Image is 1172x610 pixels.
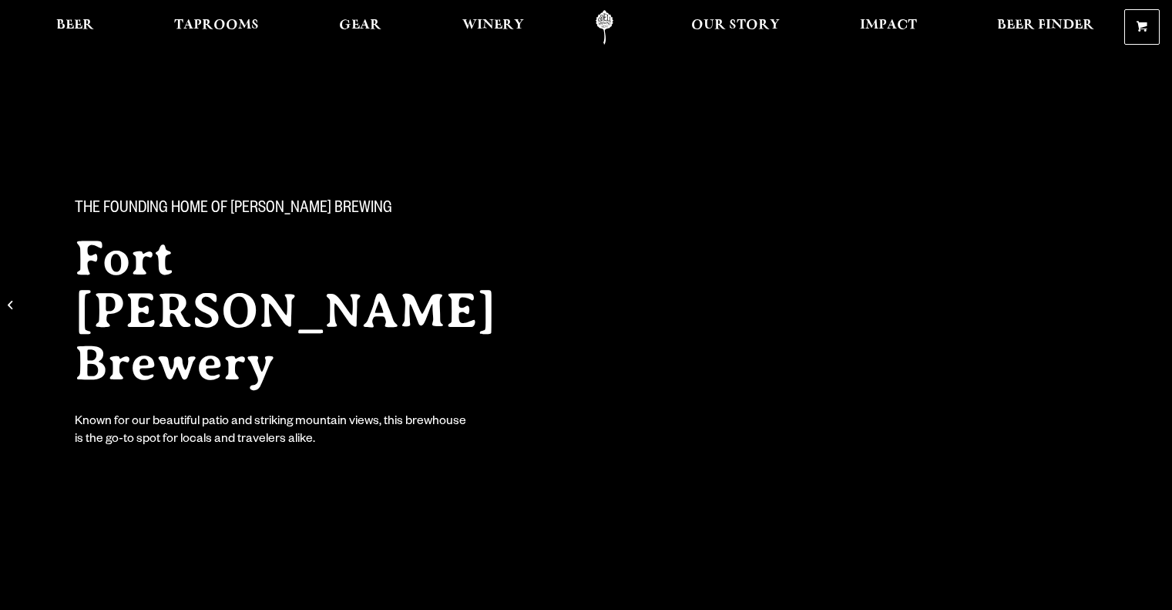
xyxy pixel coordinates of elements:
div: Known for our beautiful patio and striking mountain views, this brewhouse is the go-to spot for l... [75,414,469,450]
a: Winery [452,10,534,45]
a: Beer [46,10,104,45]
a: Gear [329,10,391,45]
a: Taprooms [164,10,269,45]
span: Impact [860,19,917,32]
span: The Founding Home of [PERSON_NAME] Brewing [75,200,392,220]
h2: Fort [PERSON_NAME] Brewery [75,232,556,389]
span: Beer Finder [997,19,1094,32]
a: Our Story [681,10,790,45]
a: Impact [850,10,927,45]
a: Beer Finder [987,10,1104,45]
span: Our Story [691,19,780,32]
span: Beer [56,19,94,32]
a: Odell Home [576,10,633,45]
span: Taprooms [174,19,259,32]
span: Winery [462,19,524,32]
span: Gear [339,19,381,32]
